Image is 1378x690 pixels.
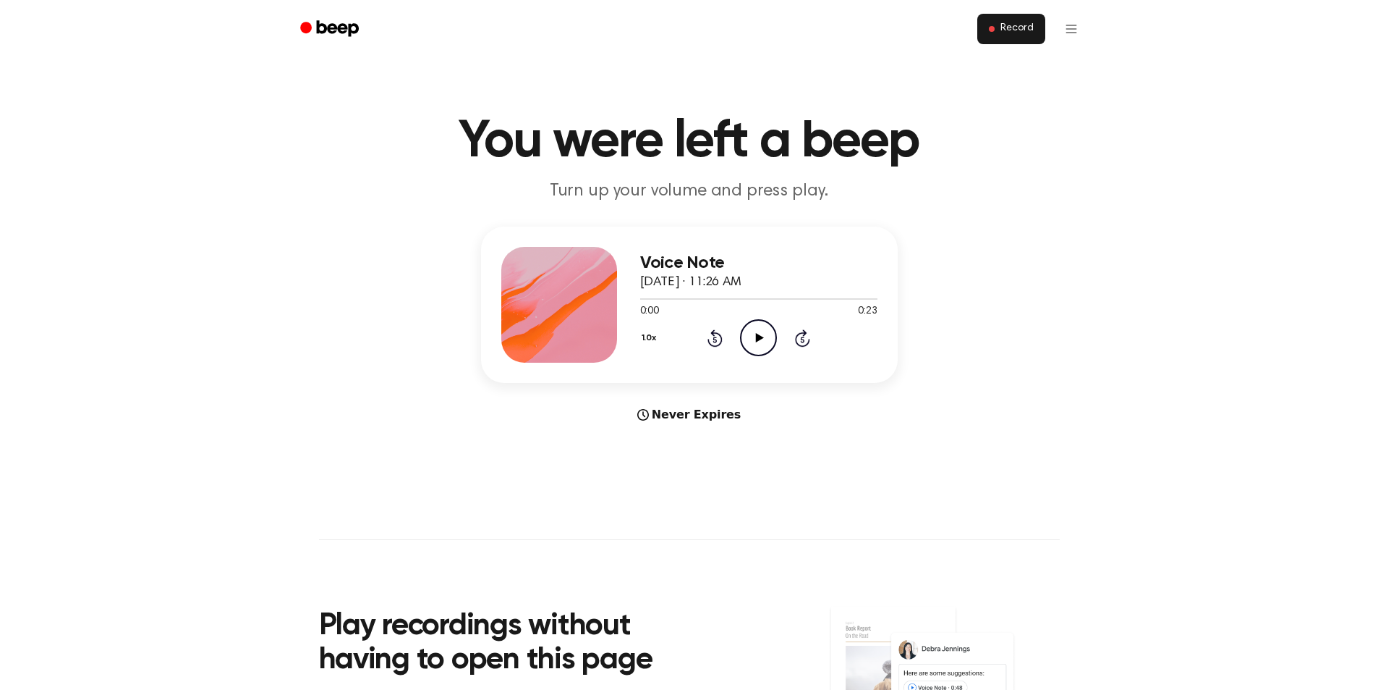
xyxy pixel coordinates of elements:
[1000,22,1033,35] span: Record
[640,304,659,319] span: 0:00
[481,406,898,424] div: Never Expires
[640,326,662,350] button: 1.0x
[319,610,709,678] h2: Play recordings without having to open this page
[412,180,967,203] p: Turn up your volume and press play.
[977,14,1045,44] button: Record
[290,15,372,43] a: Beep
[1054,12,1089,46] button: Open menu
[640,276,741,289] span: [DATE] · 11:26 AM
[319,116,1060,168] h1: You were left a beep
[640,253,877,273] h3: Voice Note
[858,304,877,319] span: 0:23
